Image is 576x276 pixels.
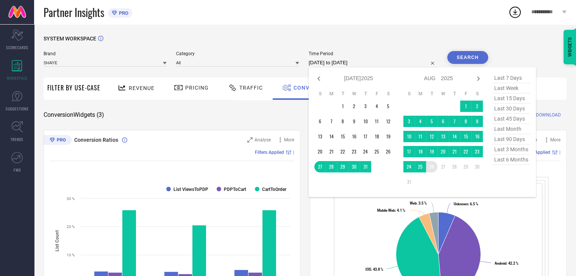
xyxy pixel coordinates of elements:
td: Fri Jul 11 2025 [371,116,382,127]
td: Fri Jul 18 2025 [371,131,382,142]
span: Category [176,51,299,56]
td: Wed Jul 23 2025 [348,146,360,157]
td: Mon Jul 07 2025 [326,116,337,127]
td: Thu Aug 21 2025 [449,146,460,157]
button: Search [447,51,488,64]
td: Fri Aug 29 2025 [460,161,471,172]
th: Thursday [360,91,371,97]
tspan: List Count [55,230,60,251]
td: Tue Aug 26 2025 [426,161,437,172]
td: Sun Jul 27 2025 [314,161,326,172]
th: Wednesday [437,91,449,97]
td: Mon Aug 04 2025 [415,116,426,127]
td: Sun Jul 20 2025 [314,146,326,157]
td: Mon Aug 18 2025 [415,146,426,157]
span: Analyse [254,137,271,143]
td: Sun Aug 31 2025 [403,176,415,188]
span: Filters Applied [255,150,284,155]
td: Wed Jul 09 2025 [348,116,360,127]
span: Time Period [309,51,438,56]
td: Fri Jul 04 2025 [371,101,382,112]
th: Monday [326,91,337,97]
tspan: Web [410,201,417,205]
td: Tue Jul 29 2025 [337,161,348,172]
text: 20 % [67,225,75,229]
span: last 7 days [492,73,530,83]
td: Thu Aug 07 2025 [449,116,460,127]
span: Revenue [129,85,155,91]
span: | [293,150,294,155]
span: last 90 days [492,134,530,144]
span: last week [492,83,530,93]
td: Tue Jul 15 2025 [337,131,348,142]
td: Sat Jul 26 2025 [382,146,394,157]
th: Wednesday [348,91,360,97]
td: Wed Aug 27 2025 [437,161,449,172]
span: Filter By Use-Case [47,83,100,92]
td: Wed Aug 13 2025 [437,131,449,142]
td: Wed Jul 16 2025 [348,131,360,142]
td: Fri Aug 15 2025 [460,131,471,142]
div: Next month [474,74,483,83]
span: DOWNLOAD [536,111,561,119]
td: Sun Jul 06 2025 [314,116,326,127]
th: Thursday [449,91,460,97]
th: Sunday [314,91,326,97]
span: | [559,150,560,155]
text: : 4.1 % [377,208,405,212]
svg: Zoom [247,137,253,143]
th: Sunday [403,91,415,97]
tspan: Mobile Web [377,208,395,212]
text: : 43.8 % [365,267,383,271]
td: Wed Aug 20 2025 [437,146,449,157]
td: Mon Jul 14 2025 [326,131,337,142]
span: More [550,137,560,143]
td: Sat Aug 09 2025 [471,116,483,127]
text: 30 % [67,197,75,201]
span: last 45 days [492,114,530,124]
td: Tue Aug 05 2025 [426,116,437,127]
span: last 6 months [492,155,530,165]
span: FWD [14,167,21,173]
td: Thu Jul 03 2025 [360,101,371,112]
span: Pricing [185,85,209,91]
td: Mon Aug 11 2025 [415,131,426,142]
td: Sat Aug 30 2025 [471,161,483,172]
th: Saturday [382,91,394,97]
td: Sun Aug 17 2025 [403,146,415,157]
th: Friday [371,91,382,97]
span: last 3 months [492,144,530,155]
span: WORKSPACE [7,75,28,81]
span: PRO [117,10,128,16]
span: TRENDS [11,136,23,142]
td: Sun Aug 24 2025 [403,161,415,172]
td: Fri Aug 22 2025 [460,146,471,157]
text: List ViewsToPDP [173,187,208,192]
th: Friday [460,91,471,97]
td: Thu Aug 28 2025 [449,161,460,172]
tspan: IOS [365,267,371,271]
td: Sat Jul 12 2025 [382,116,394,127]
text: : 3.5 % [410,201,427,205]
span: SCORECARDS [6,45,28,50]
td: Tue Jul 22 2025 [337,146,348,157]
tspan: Unknown [454,202,468,206]
td: Thu Jul 31 2025 [360,161,371,172]
span: last 15 days [492,93,530,104]
span: SYSTEM WORKSPACE [44,36,96,42]
td: Tue Aug 19 2025 [426,146,437,157]
span: Conversion Ratios [74,137,118,143]
td: Mon Aug 25 2025 [415,161,426,172]
span: Conversion Widgets ( 3 ) [44,111,104,119]
td: Mon Jul 21 2025 [326,146,337,157]
th: Monday [415,91,426,97]
text: : 6.5 % [454,202,478,206]
span: Traffic [239,85,263,91]
td: Thu Jul 17 2025 [360,131,371,142]
td: Fri Aug 08 2025 [460,116,471,127]
td: Wed Jul 30 2025 [348,161,360,172]
div: Premium [44,135,72,146]
td: Sun Aug 03 2025 [403,116,415,127]
span: More [284,137,294,143]
th: Saturday [471,91,483,97]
